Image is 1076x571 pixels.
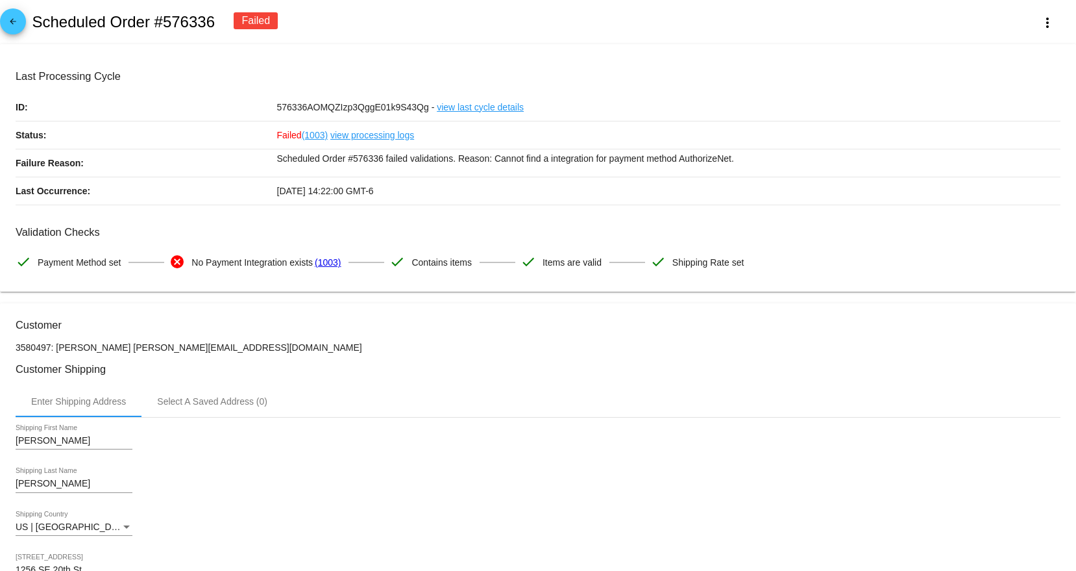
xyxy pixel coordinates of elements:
[16,149,277,177] p: Failure Reason:
[16,121,277,149] p: Status:
[330,121,414,149] a: view processing logs
[389,254,405,270] mat-icon: check
[191,249,313,276] span: No Payment Integration exists
[650,254,666,270] mat-icon: check
[16,436,132,446] input: Shipping First Name
[16,342,1060,353] p: 3580497: [PERSON_NAME] [PERSON_NAME][EMAIL_ADDRESS][DOMAIN_NAME]
[38,249,121,276] span: Payment Method set
[16,94,277,121] p: ID:
[277,149,1061,168] p: Scheduled Order #576336 failed validations. Reason: Cannot find a integration for payment method ...
[16,226,1060,238] h3: Validation Checks
[315,249,341,276] a: (1003)
[16,177,277,205] p: Last Occurrence:
[411,249,472,276] span: Contains items
[234,12,278,29] div: Failed
[32,13,215,31] h2: Scheduled Order #576336
[1040,15,1055,31] mat-icon: more_vert
[16,522,130,532] span: US | [GEOGRAPHIC_DATA]
[277,186,374,196] span: [DATE] 14:22:00 GMT-6
[16,522,132,533] mat-select: Shipping Country
[16,254,31,270] mat-icon: check
[157,396,267,407] div: Select A Saved Address (0)
[672,249,744,276] span: Shipping Rate set
[277,102,435,112] span: 576336AOMQZIzp3QggE01k9S43Qg -
[16,319,1060,331] h3: Customer
[520,254,536,270] mat-icon: check
[16,479,132,489] input: Shipping Last Name
[16,70,1060,82] h3: Last Processing Cycle
[5,17,21,32] mat-icon: arrow_back
[169,254,185,270] mat-icon: cancel
[302,121,328,149] a: (1003)
[277,130,328,140] span: Failed
[543,249,602,276] span: Items are valid
[16,363,1060,375] h3: Customer Shipping
[437,94,524,121] a: view last cycle details
[31,396,126,407] div: Enter Shipping Address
